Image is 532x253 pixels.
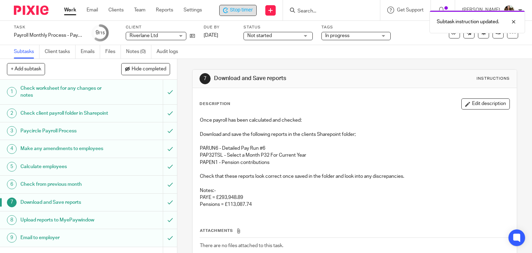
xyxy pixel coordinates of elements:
div: 7 [7,198,17,207]
a: Email [87,7,98,14]
span: Not started [247,33,272,38]
a: Reports [156,7,173,14]
h1: Make any amendments to employees [20,143,111,154]
p: PAYE = £293,948.89 [200,194,510,201]
p: PAP32TSL - Select a Month P32 For Current Year [200,152,510,159]
h1: Download and Save reports [20,197,111,208]
span: [DATE] [204,33,218,38]
p: Pensions = £113,087.74 [200,201,510,208]
label: Task [14,25,83,30]
h1: Check from previous month [20,179,111,190]
a: Audit logs [157,45,183,59]
button: Edit description [461,98,510,110]
div: 3 [7,126,17,136]
img: MaxAcc_Sep21_ElliDeanPhoto_030.jpg [504,5,515,16]
p: Download and save the following reports in the clients Sharepoint folder; [200,131,510,138]
h1: Check client payroll folder in Sharepoint [20,108,111,119]
div: 9 [96,29,105,37]
div: 7 [199,73,211,84]
div: 2 [7,108,17,118]
h1: Paycircle Payroll Process [20,126,111,136]
div: 4 [7,144,17,154]
span: Riverlane Ltd [130,33,158,38]
label: Due by [204,25,235,30]
span: In progress [325,33,349,38]
span: Attachments [200,229,233,233]
small: /15 [99,31,105,35]
a: Files [105,45,121,59]
p: Description [199,101,230,107]
a: Settings [184,7,202,14]
a: Clients [108,7,124,14]
img: Pixie [14,6,48,15]
p: PAPEN1 - Pension contributions [200,159,510,166]
div: Instructions [477,76,510,81]
p: Subtask instruction updated. [437,18,499,25]
button: Hide completed [121,63,170,75]
h1: Upload reports to MyePaywindow [20,215,111,225]
a: Subtasks [14,45,39,59]
a: Notes (0) [126,45,151,59]
div: 5 [7,162,17,172]
p: PARUN6 - Detailed Pay Run #6 [200,145,510,152]
label: Status [243,25,313,30]
span: There are no files attached to this task. [200,243,283,248]
div: Payroll Monthly Process - Paycircle [14,32,83,39]
button: + Add subtask [7,63,45,75]
span: Stop timer [230,7,253,14]
div: Riverlane Ltd - Payroll Monthly Process - Paycircle [219,5,257,16]
h1: Email to employer [20,233,111,243]
a: Emails [81,45,100,59]
h1: Check worksheet for any changes or notes [20,83,111,101]
div: 9 [7,233,17,243]
a: Team [134,7,145,14]
span: Hide completed [132,67,166,72]
p: Once payroll has been calculated and checked: [200,117,510,124]
h1: Download and Save reports [214,75,369,82]
p: Notes:- [200,187,510,194]
div: 8 [7,215,17,225]
label: Client [126,25,195,30]
h1: Calculate employees [20,162,111,172]
a: Work [64,7,76,14]
div: 1 [7,87,17,97]
p: Check that these reports look correct once saved in the folder and look into any discrepancies. [200,173,510,180]
div: 6 [7,180,17,189]
a: Client tasks [45,45,76,59]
